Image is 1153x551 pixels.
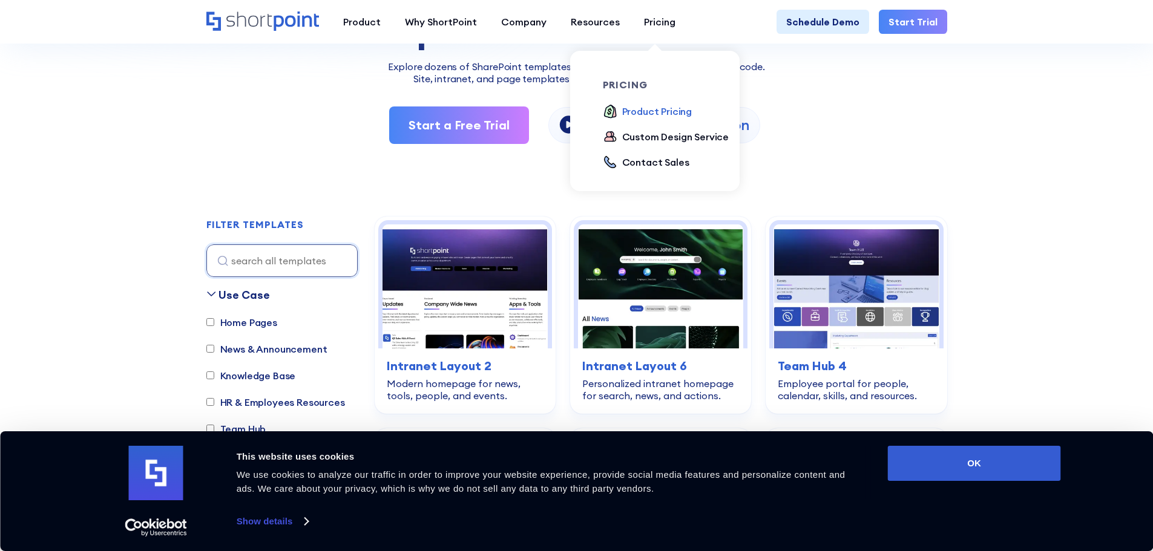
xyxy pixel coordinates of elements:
[389,106,529,144] a: Start a Free Trial
[237,449,861,464] div: This website uses cookies
[559,10,632,34] a: Resources
[218,287,270,303] div: Use Case
[888,446,1061,481] button: OK
[778,377,935,402] div: Employee portal for people, calendar, skills, and resources.
[387,357,544,375] h3: Intranet Layout 2
[237,469,846,494] span: We use cookies to analyze our traffic in order to improve your website experience, provide social...
[343,15,381,29] div: Product
[879,10,947,34] a: Start Trial
[206,11,319,32] a: Home
[603,104,692,120] a: Product Pricing
[582,377,739,402] div: Personalized intranet homepage for search, news, and actions.
[644,15,675,29] div: Pricing
[578,224,743,348] img: Intranet Layout 6 – SharePoint Homepage Design: Personalized intranet homepage for search, news, ...
[777,10,869,34] a: Schedule Demo
[206,318,214,326] input: Home Pages
[237,512,308,530] a: Show details
[603,155,689,171] a: Contact Sales
[206,395,345,409] label: HR & Employees Resources
[603,80,738,90] div: pricing
[935,411,1153,551] iframe: Chat Widget
[570,217,751,414] a: Intranet Layout 6 – SharePoint Homepage Design: Personalized intranet homepage for search, news, ...
[393,10,489,34] a: Why ShortPoint
[405,15,477,29] div: Why ShortPoint
[206,398,214,406] input: HR & Employees Resources
[766,217,947,414] a: Team Hub 4 – SharePoint Employee Portal Template: Employee portal for people, calendar, skills, a...
[103,518,209,536] a: Usercentrics Cookiebot - opens in a new window
[206,59,947,74] p: Explore dozens of SharePoint templates — install fast and customize without code.
[387,377,544,402] div: Modern homepage for news, tools, people, and events.
[206,422,266,436] label: Team Hub
[375,217,556,414] a: Intranet Layout 2 – SharePoint Homepage Design: Modern homepage for news, tools, people, and even...
[548,107,760,143] a: open lightbox
[603,129,729,145] a: Custom Design Service
[331,10,393,34] a: Product
[778,357,935,375] h3: Team Hub 4
[622,155,689,169] div: Contact Sales
[206,244,358,277] input: search all templates
[632,10,688,34] a: Pricing
[489,10,559,34] a: Company
[206,342,327,356] label: News & Announcement
[582,357,739,375] h3: Intranet Layout 6
[206,345,214,353] input: News & Announcement
[622,104,692,119] div: Product Pricing
[774,224,939,348] img: Team Hub 4 – SharePoint Employee Portal Template: Employee portal for people, calendar, skills, a...
[206,425,214,432] input: Team Hub
[501,15,547,29] div: Company
[206,220,304,229] div: FILTER TEMPLATES
[129,446,183,500] img: logo
[383,224,548,348] img: Intranet Layout 2 – SharePoint Homepage Design: Modern homepage for news, tools, people, and events.
[206,315,277,330] label: Home Pages
[206,371,214,379] input: Knowledge Base
[571,15,620,29] div: Resources
[206,74,947,85] h2: Site, intranet, and page templates built for modern SharePoint Intranet.
[622,129,729,144] div: Custom Design Service
[206,368,296,383] label: Knowledge Base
